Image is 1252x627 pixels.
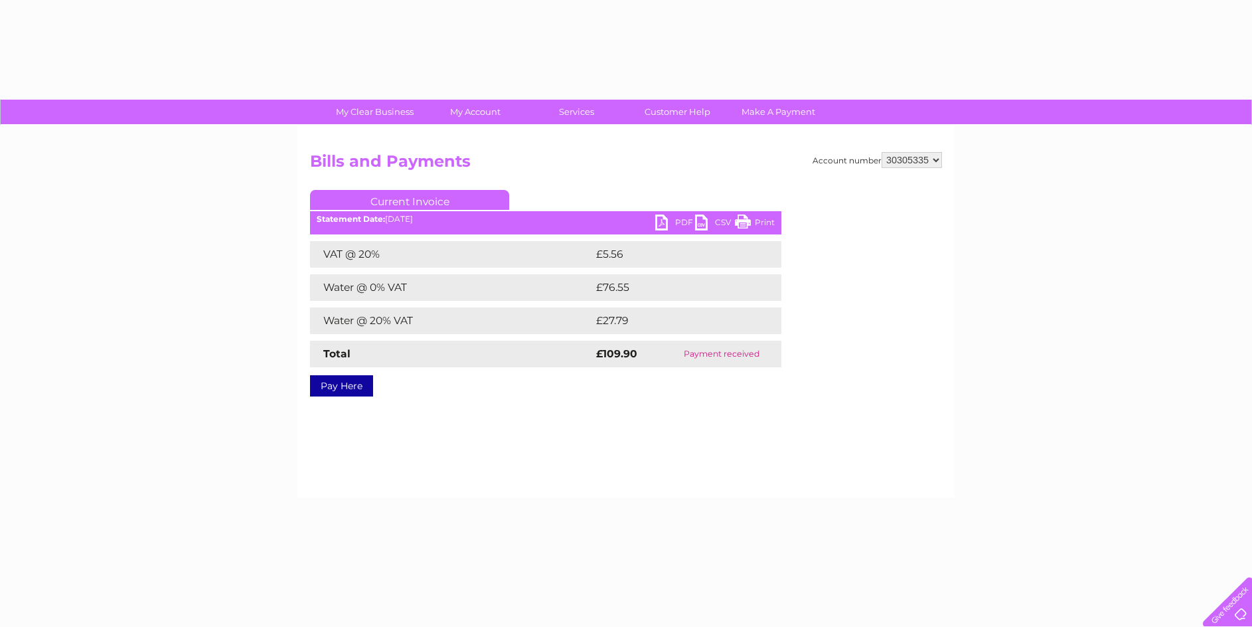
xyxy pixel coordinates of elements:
[724,100,833,124] a: Make A Payment
[695,215,735,234] a: CSV
[662,341,781,367] td: Payment received
[317,214,385,224] b: Statement Date:
[593,241,750,268] td: £5.56
[310,241,593,268] td: VAT @ 20%
[596,347,637,360] strong: £109.90
[310,190,509,210] a: Current Invoice
[310,274,593,301] td: Water @ 0% VAT
[323,347,351,360] strong: Total
[623,100,732,124] a: Customer Help
[320,100,430,124] a: My Clear Business
[310,308,593,334] td: Water @ 20% VAT
[310,152,942,177] h2: Bills and Payments
[593,274,754,301] td: £76.55
[522,100,631,124] a: Services
[655,215,695,234] a: PDF
[421,100,530,124] a: My Account
[735,215,775,234] a: Print
[310,375,373,397] a: Pay Here
[310,215,781,224] div: [DATE]
[593,308,754,334] td: £27.79
[813,152,942,168] div: Account number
